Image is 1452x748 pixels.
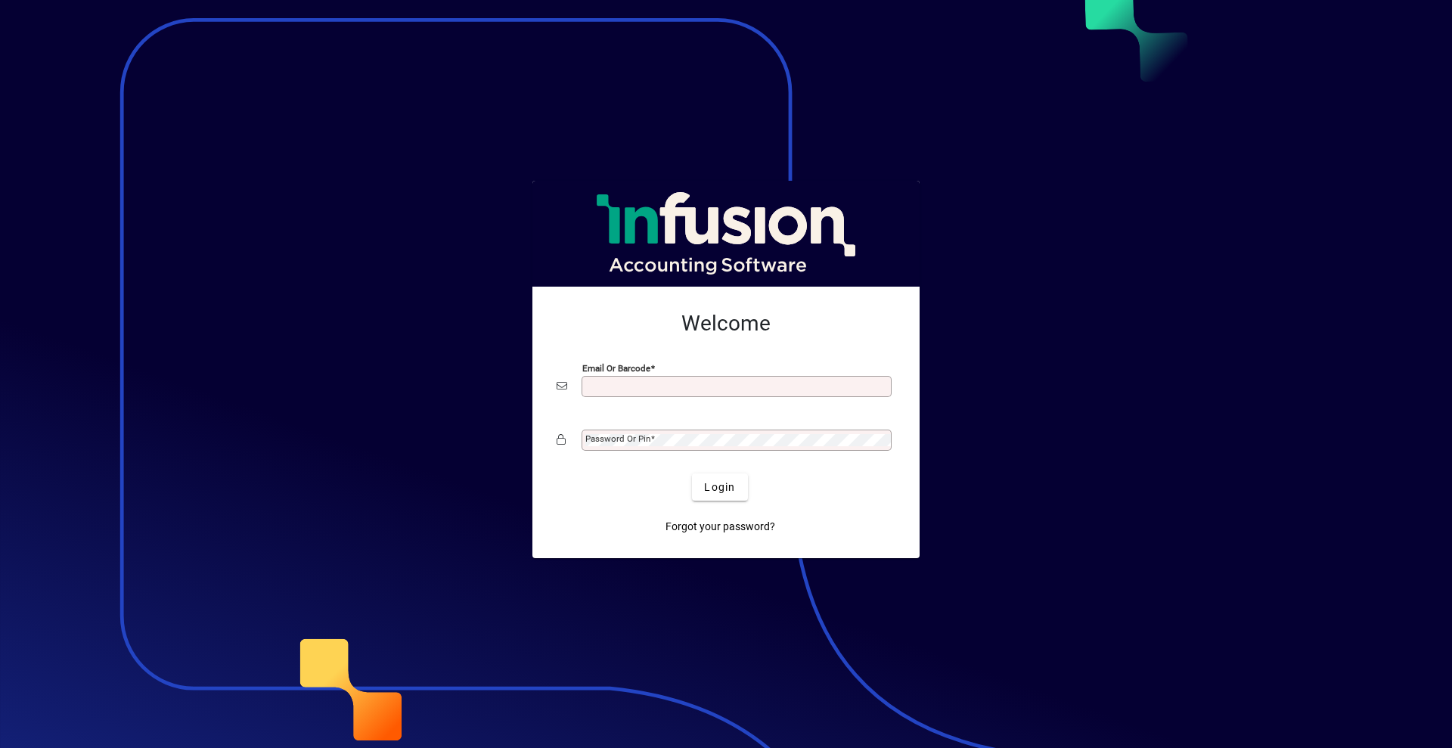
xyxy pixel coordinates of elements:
[557,311,895,337] h2: Welcome
[659,513,781,540] a: Forgot your password?
[704,480,735,495] span: Login
[582,363,650,374] mat-label: Email or Barcode
[665,519,775,535] span: Forgot your password?
[692,473,747,501] button: Login
[585,433,650,444] mat-label: Password or Pin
